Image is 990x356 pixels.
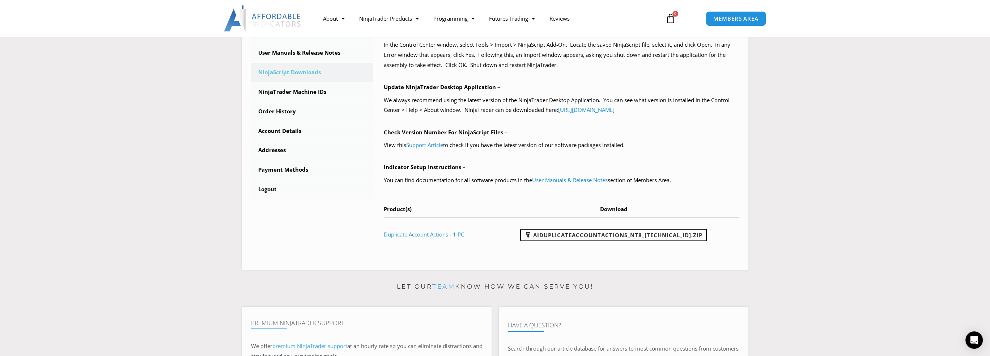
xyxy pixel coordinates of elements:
[672,11,678,17] span: 0
[600,205,628,213] span: Download
[251,319,483,327] h4: Premium NinjaTrader Support
[251,160,373,179] a: Payment Methods
[251,24,373,199] nav: Account pages
[384,163,466,171] b: Indicator Setup Instructions –
[384,175,739,185] p: You can find documentation for all software products in the section of Members Area.
[384,129,507,136] b: Check Version Number For NinjaScript Files –
[384,83,500,91] b: Update NinjaTrader Desktop Application –
[251,180,373,199] a: Logout
[251,102,373,121] a: Order History
[251,43,373,62] a: User Manuals & Release Notes
[706,11,766,26] a: MEMBERS AREA
[251,63,373,82] a: NinjaScript Downloads
[520,229,707,241] a: AIDuplicateAccountActions_NT8_[TECHNICAL_ID].zip
[242,281,748,293] p: Let our know how we can serve you!
[251,83,373,101] a: NinjaTrader Machine IDs
[508,322,739,329] h4: Have A Question?
[406,141,443,148] a: Support Article
[251,141,373,160] a: Addresses
[384,95,739,116] p: We always recommend using the latest version of the NinjaTrader Desktop Application. You can see ...
[384,140,739,150] p: View this to check if you have the latest version of our software packages installed.
[532,176,608,184] a: User Manuals & Release Notes
[224,5,302,32] img: LogoAI | Affordable Indicators – NinjaTrader
[432,283,455,290] a: team
[384,231,464,238] a: Duplicate Account Actions - 1 PC
[713,16,759,21] span: MEMBERS AREA
[426,10,481,27] a: Programming
[481,10,542,27] a: Futures Trading
[655,8,687,29] a: 0
[251,122,373,141] a: Account Details
[558,106,615,113] a: [URL][DOMAIN_NAME]
[251,342,272,349] span: We offer
[965,331,983,349] div: Open Intercom Messenger
[352,10,426,27] a: NinjaTrader Products
[384,205,412,213] span: Product(s)
[272,342,347,349] a: premium NinjaTrader support
[315,10,657,27] nav: Menu
[384,40,739,70] p: In the Control Center window, select Tools > Import > NinjaScript Add-On. Locate the saved NinjaS...
[315,10,352,27] a: About
[542,10,577,27] a: Reviews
